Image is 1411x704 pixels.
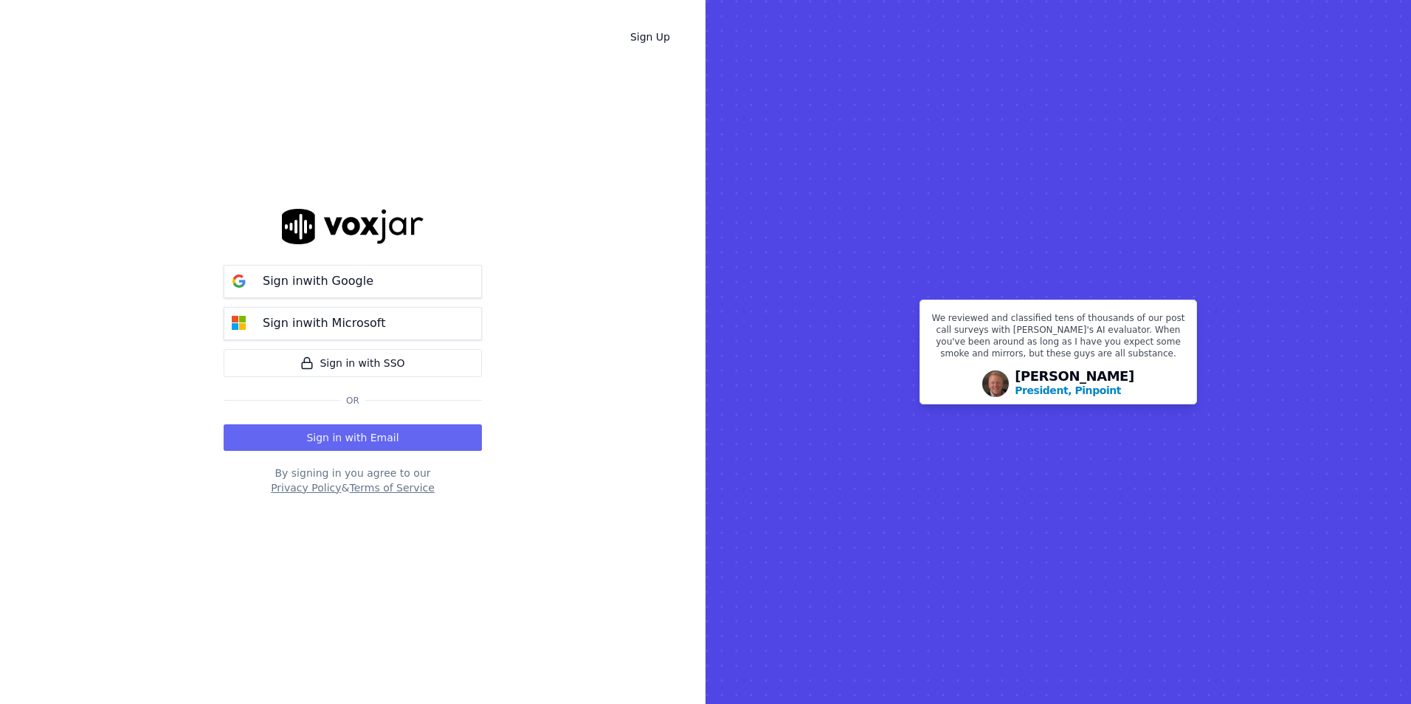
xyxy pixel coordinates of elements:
div: By signing in you agree to our & [224,466,482,495]
img: google Sign in button [224,266,254,296]
button: Sign in with Email [224,424,482,451]
p: Sign in with Microsoft [263,314,385,332]
button: Sign inwith Google [224,265,482,298]
img: logo [282,209,424,244]
span: Or [340,395,365,407]
img: Avatar [982,370,1009,397]
button: Terms of Service [349,480,434,495]
p: We reviewed and classified tens of thousands of our post call surveys with [PERSON_NAME]'s AI eva... [929,312,1187,365]
a: Sign Up [618,24,682,50]
img: microsoft Sign in button [224,308,254,338]
p: President, Pinpoint [1015,383,1121,398]
button: Sign inwith Microsoft [224,307,482,340]
button: Privacy Policy [271,480,341,495]
a: Sign in with SSO [224,349,482,377]
p: Sign in with Google [263,272,373,290]
div: [PERSON_NAME] [1015,370,1134,398]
